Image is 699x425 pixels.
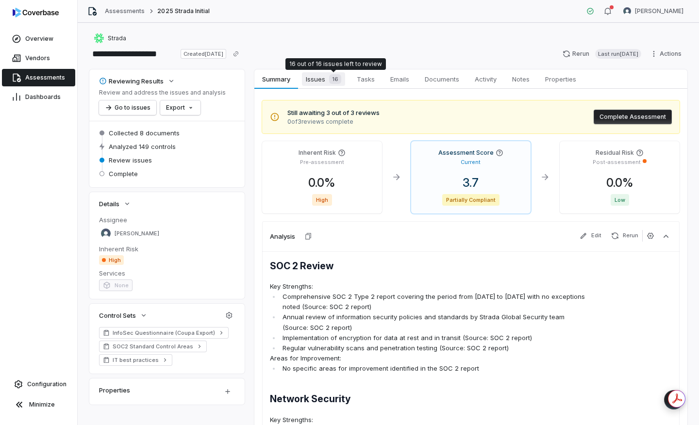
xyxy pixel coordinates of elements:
[27,380,67,388] span: Configuration
[108,34,126,42] span: Strada
[13,8,59,17] img: logo-D7KZi-bG.svg
[25,54,50,62] span: Vendors
[99,215,235,224] dt: Assignee
[386,73,413,85] span: Emails
[557,47,647,61] button: RerunLast run[DATE]
[2,49,75,67] a: Vendors
[25,74,65,82] span: Assessments
[280,363,591,374] li: No specific areas for improvement identified in the SOC 2 report
[99,255,124,265] span: High
[611,194,629,206] span: Low
[541,73,580,85] span: Properties
[270,232,295,241] h3: Analysis
[300,176,343,190] span: 0.0 %
[99,327,229,339] a: InfoSec Questionnaire (Coupa Export)
[227,45,245,63] button: Copy link
[280,333,591,343] li: Implementation of encryption for data at rest and in transit (Source: SOC 2 report)
[109,129,180,137] span: Collected 8 documents
[25,35,53,43] span: Overview
[647,47,687,61] button: Actions
[113,356,159,364] span: IT best practices
[287,108,380,118] span: Still awaiting 3 out of 3 reviews
[160,100,200,115] button: Export
[99,269,235,278] dt: Services
[623,7,631,15] img: Daniel Aranibar avatar
[105,7,145,15] a: Assessments
[353,73,379,85] span: Tasks
[329,74,341,84] span: 16
[471,73,500,85] span: Activity
[289,60,382,68] div: 16 out of 16 issues left to review
[29,401,55,409] span: Minimize
[270,353,591,363] p: Areas for Improvement:
[270,415,591,425] p: Key Strengths:
[109,142,176,151] span: Analyzed 149 controls
[593,159,641,166] p: Post-assessment
[635,7,683,15] span: [PERSON_NAME]
[99,354,172,366] a: IT best practices
[91,30,129,47] button: https://stradaglobal.com/Strada
[4,376,73,393] a: Configuration
[300,159,344,166] p: Pre-assessment
[299,149,336,157] h4: Inherent Risk
[280,343,591,353] li: Regular vulnerability scans and penetration testing (Source: SOC 2 report)
[4,395,73,414] button: Minimize
[287,118,380,126] span: 0 of 3 reviews complete
[96,72,178,90] button: Reviewing Results
[25,93,61,101] span: Dashboards
[99,311,136,320] span: Control Sets
[596,149,634,157] h4: Residual Risk
[99,100,156,115] button: Go to issues
[270,392,591,405] h2: Network Security
[157,7,210,15] span: 2025 Strada Initial
[2,88,75,106] a: Dashboards
[461,159,481,166] p: Current
[595,49,641,59] span: Last run [DATE]
[442,194,500,206] span: Partially Compliant
[280,312,591,332] li: Annual review of information security policies and standards by Strada Global Security team (Sour...
[115,230,159,237] span: [PERSON_NAME]
[101,229,111,238] img: Daniel Aranibar avatar
[181,49,226,59] span: Created [DATE]
[109,169,138,178] span: Complete
[99,341,207,352] a: SOC2 Standard Control Areas
[96,307,150,324] button: Control Sets
[607,230,642,242] button: Rerun
[455,176,486,190] span: 3.7
[113,343,193,350] span: SOC2 Standard Control Areas
[576,230,605,242] button: Edit
[2,30,75,48] a: Overview
[302,72,345,86] span: Issues
[280,292,591,312] li: Comprehensive SOC 2 Type 2 report covering the period from [DATE] to [DATE] with no exceptions no...
[617,4,689,18] button: Daniel Aranibar avatar[PERSON_NAME]
[99,199,119,208] span: Details
[2,69,75,86] a: Assessments
[99,77,164,85] div: Reviewing Results
[599,176,641,190] span: 0.0 %
[508,73,533,85] span: Notes
[113,329,215,337] span: InfoSec Questionnaire (Coupa Export)
[438,149,494,157] h4: Assessment Score
[99,245,235,253] dt: Inherent Risk
[109,156,152,164] span: Review issues
[96,195,134,212] button: Details
[258,73,294,85] span: Summary
[270,260,591,272] h2: SOC 2 Review
[312,194,332,206] span: High
[270,281,591,292] p: Key Strengths:
[594,110,672,124] button: Complete Assessment
[99,89,226,97] p: Review and address the issues and analysis
[421,73,463,85] span: Documents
